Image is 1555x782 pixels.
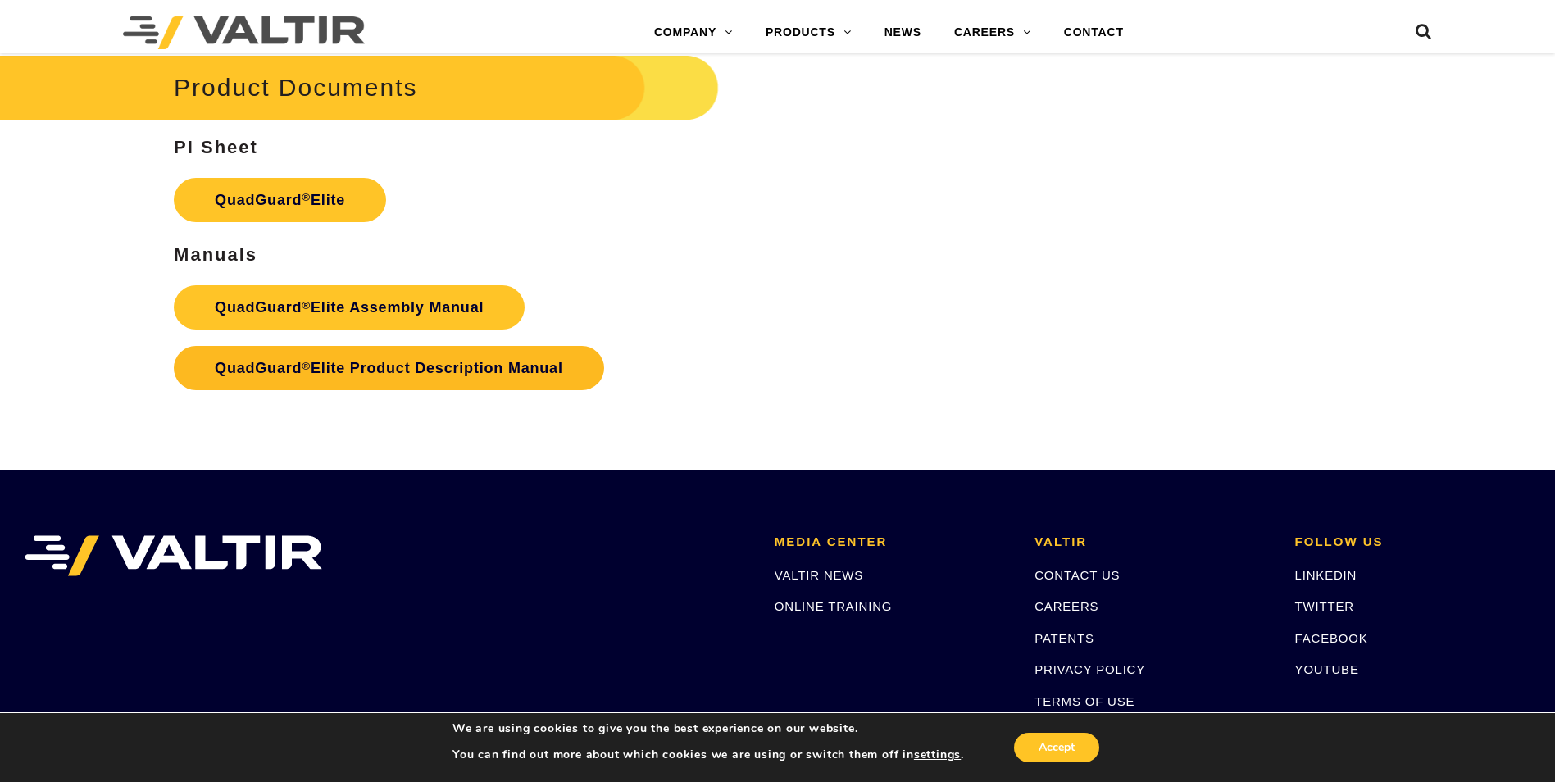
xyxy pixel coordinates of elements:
a: PRIVACY POLICY [1034,662,1145,676]
a: TERMS OF USE [1034,694,1134,708]
p: You can find out more about which cookies we are using or switch them off in . [452,748,964,762]
sup: ® [302,191,311,203]
a: COMPANY [638,16,749,49]
a: YOUTUBE [1295,662,1359,676]
sup: ® [302,299,311,311]
a: FACEBOOK [1295,631,1368,645]
a: CONTACT US [1034,568,1120,582]
a: PATENTS [1034,631,1094,645]
sup: ® [302,360,311,372]
a: QuadGuard®Elite [174,178,386,222]
img: Valtir [123,16,365,49]
button: Accept [1014,733,1099,762]
img: VALTIR [25,535,322,576]
a: QuadGuard®Elite Product Description Manual [174,346,604,390]
strong: PI Sheet [174,137,258,157]
a: CAREERS [1034,599,1098,613]
a: CONTACT [1048,16,1140,49]
a: TWITTER [1295,599,1354,613]
a: LINKEDIN [1295,568,1357,582]
a: NEWS [868,16,938,49]
a: ONLINE TRAINING [775,599,892,613]
button: settings [914,748,961,762]
a: VALTIR NEWS [775,568,863,582]
h2: VALTIR [1034,535,1270,549]
a: CAREERS [938,16,1048,49]
p: We are using cookies to give you the best experience on our website. [452,721,964,736]
h2: FOLLOW US [1295,535,1530,549]
a: QuadGuard®Elite Assembly Manual [174,285,525,330]
h2: MEDIA CENTER [775,535,1010,549]
a: PRODUCTS [749,16,868,49]
strong: Manuals [174,244,257,265]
